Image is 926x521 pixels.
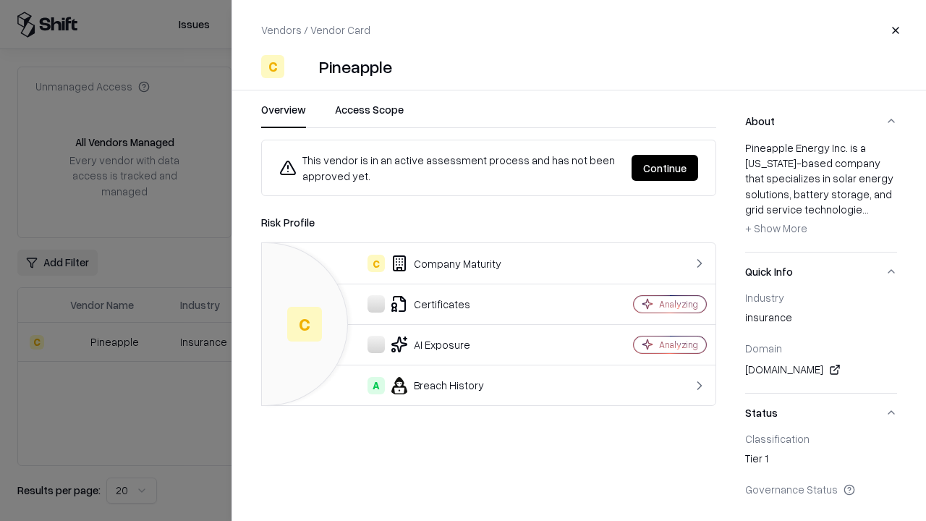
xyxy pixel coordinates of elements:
div: Classification [745,432,897,445]
span: ... [862,203,869,216]
div: Tier 1 [745,451,897,471]
button: Continue [632,155,698,181]
div: Domain [745,342,897,355]
span: + Show More [745,221,807,234]
div: [DOMAIN_NAME] [745,361,897,378]
div: C [368,255,385,272]
div: Breach History [273,377,583,394]
div: Industry [745,291,897,304]
button: Status [745,394,897,432]
div: Certificates [273,295,583,313]
button: Quick Info [745,253,897,291]
div: C [261,55,284,78]
div: A [368,377,385,394]
img: Pineapple [290,55,313,78]
div: Risk Profile [261,213,716,231]
button: Overview [261,102,306,128]
div: Analyzing [659,298,698,310]
p: Vendors / Vendor Card [261,22,370,38]
div: Pineapple [319,55,392,78]
div: C [287,307,322,342]
button: + Show More [745,217,807,240]
div: Governance Status [745,483,897,496]
button: About [745,102,897,140]
div: insurance [745,310,897,330]
div: About [745,140,897,252]
div: Quick Info [745,291,897,393]
div: AI Exposure [273,336,583,353]
div: This vendor is in an active assessment process and has not been approved yet. [279,152,620,184]
div: Company Maturity [273,255,583,272]
div: Pineapple Energy Inc. is a [US_STATE]-based company that specializes in solar energy solutions, b... [745,140,897,240]
div: Analyzing [659,339,698,351]
button: Access Scope [335,102,404,128]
